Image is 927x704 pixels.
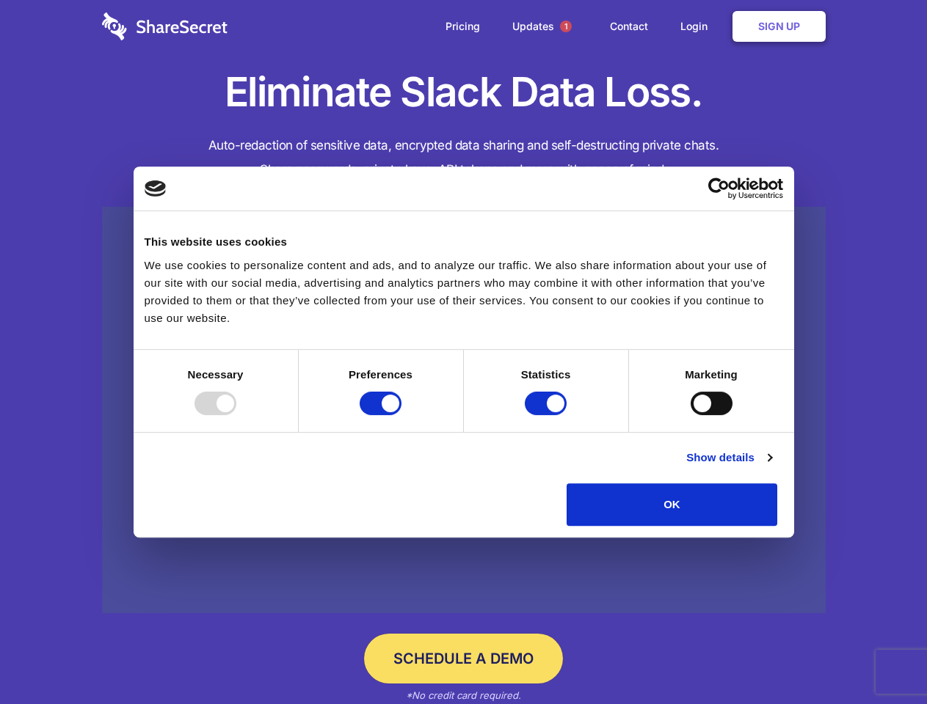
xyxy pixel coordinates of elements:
img: logo [145,180,167,197]
a: Schedule a Demo [364,634,563,683]
img: logo-wordmark-white-trans-d4663122ce5f474addd5e946df7df03e33cb6a1c49d2221995e7729f52c070b2.svg [102,12,228,40]
a: Sign Up [732,11,826,42]
div: This website uses cookies [145,233,783,251]
strong: Marketing [685,368,738,381]
h1: Eliminate Slack Data Loss. [102,66,826,119]
a: Contact [595,4,663,49]
div: We use cookies to personalize content and ads, and to analyze our traffic. We also share informat... [145,257,783,327]
strong: Statistics [521,368,571,381]
a: Usercentrics Cookiebot - opens in a new window [655,177,783,199]
a: Show details [686,449,771,466]
a: Wistia video thumbnail [102,207,826,614]
span: 1 [560,21,572,32]
h4: Auto-redaction of sensitive data, encrypted data sharing and self-destructing private chats. Shar... [102,133,826,182]
button: OK [567,483,777,526]
a: Pricing [431,4,495,49]
strong: Necessary [188,368,244,381]
a: Login [666,4,730,49]
strong: Preferences [349,368,412,381]
em: *No credit card required. [406,689,521,701]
